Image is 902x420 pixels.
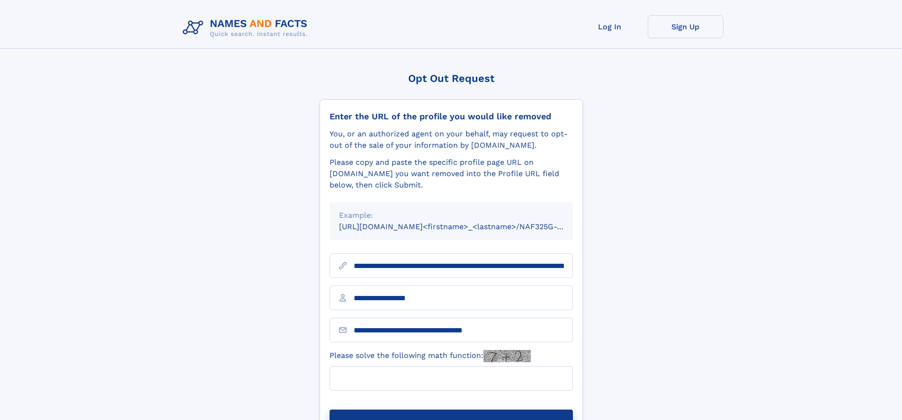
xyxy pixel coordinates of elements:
[320,72,583,84] div: Opt Out Request
[179,15,315,41] img: Logo Names and Facts
[339,222,591,231] small: [URL][DOMAIN_NAME]<firstname>_<lastname>/NAF325G-xxxxxxxx
[330,350,531,362] label: Please solve the following math function:
[648,15,723,38] a: Sign Up
[330,128,573,151] div: You, or an authorized agent on your behalf, may request to opt-out of the sale of your informatio...
[572,15,648,38] a: Log In
[330,111,573,122] div: Enter the URL of the profile you would like removed
[330,157,573,191] div: Please copy and paste the specific profile page URL on [DOMAIN_NAME] you want removed into the Pr...
[339,210,563,221] div: Example:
